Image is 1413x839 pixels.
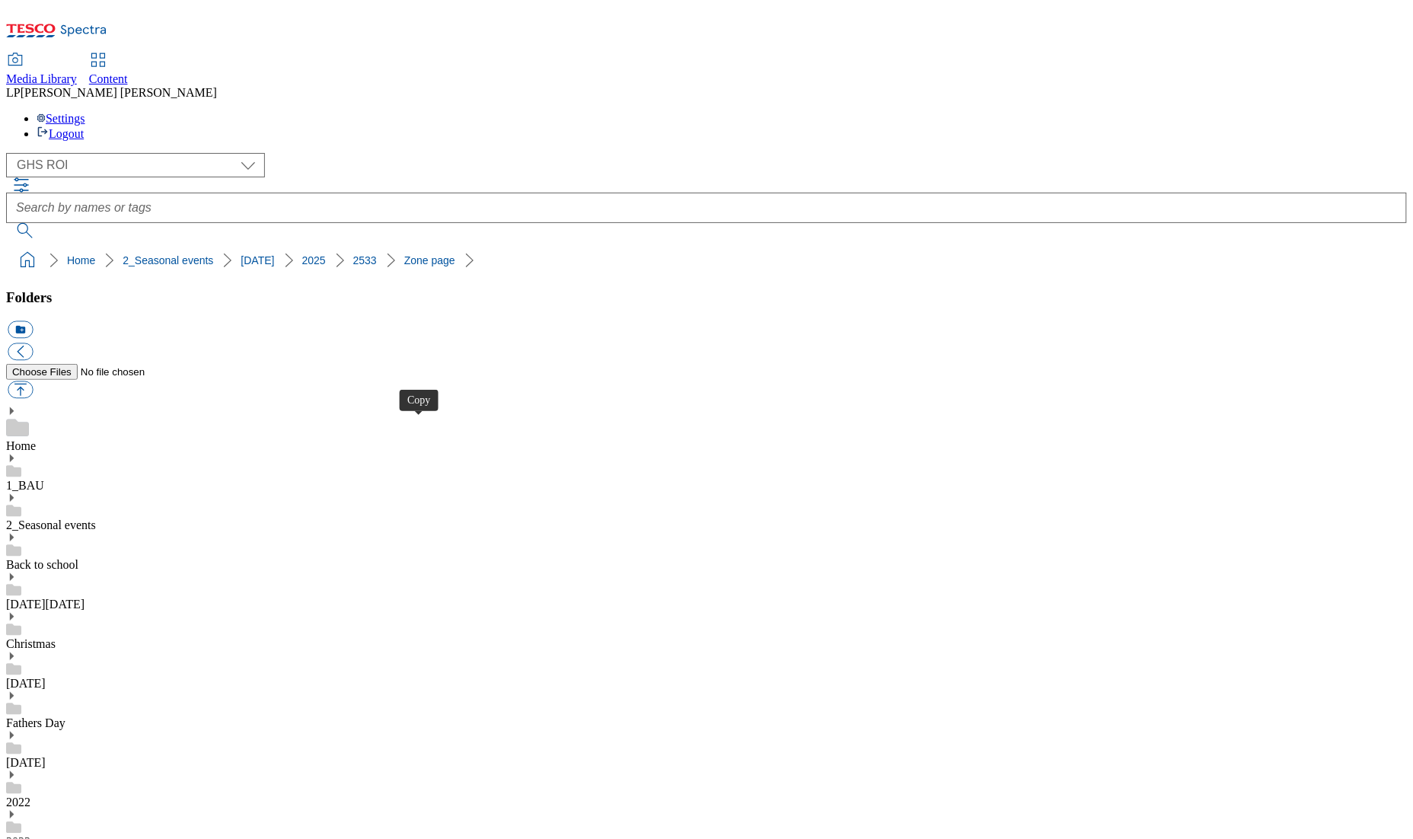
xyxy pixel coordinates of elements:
[6,479,44,492] a: 1_BAU
[6,54,77,86] a: Media Library
[6,677,46,690] a: [DATE]
[6,439,36,452] a: Home
[89,72,128,85] span: Content
[6,716,65,729] a: Fathers Day
[302,254,326,266] a: 2025
[6,756,46,769] a: [DATE]
[6,246,1407,275] nav: breadcrumb
[6,637,56,650] a: Christmas
[6,86,21,99] span: LP
[6,558,78,571] a: Back to school
[6,193,1407,223] input: Search by names or tags
[6,598,85,611] a: [DATE][DATE]
[6,289,1407,306] h3: Folders
[241,254,274,266] a: [DATE]
[15,248,40,273] a: home
[404,254,455,266] a: Zone page
[6,72,77,85] span: Media Library
[353,254,377,266] a: 2533
[37,112,85,125] a: Settings
[6,796,30,809] a: 2022
[67,254,95,266] a: Home
[123,254,213,266] a: 2_Seasonal events
[37,127,84,140] a: Logout
[89,54,128,86] a: Content
[6,518,96,531] a: 2_Seasonal events
[21,86,217,99] span: [PERSON_NAME] [PERSON_NAME]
